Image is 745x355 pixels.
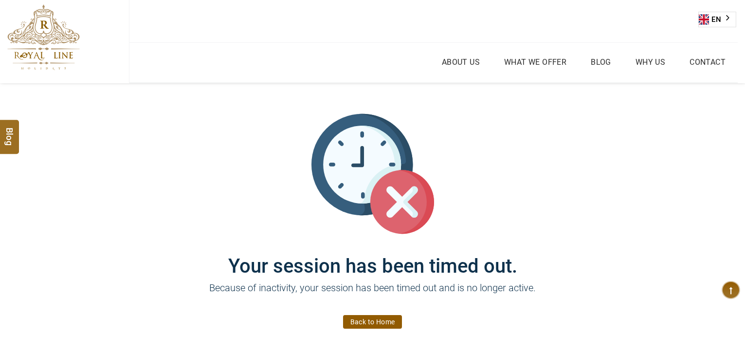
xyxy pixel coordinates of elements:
[588,55,614,69] a: Blog
[502,55,569,69] a: What we Offer
[3,128,16,136] span: Blog
[81,235,665,278] h1: Your session has been timed out.
[343,315,402,329] a: Back to Home
[699,12,736,27] a: EN
[633,55,668,69] a: Why Us
[81,280,665,310] p: Because of inactivity, your session has been timed out and is no longer active.
[698,12,736,27] div: Language
[687,55,728,69] a: Contact
[7,4,80,70] img: The Royal Line Holidays
[311,112,434,235] img: session_time_out.svg
[439,55,482,69] a: About Us
[698,12,736,27] aside: Language selected: English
